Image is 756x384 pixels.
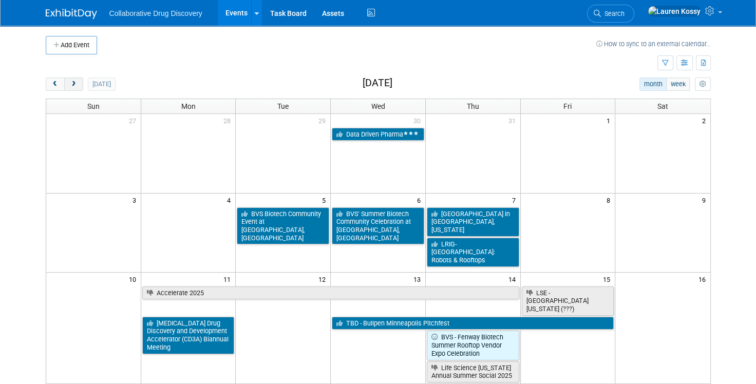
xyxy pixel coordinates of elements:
[226,194,235,206] span: 4
[507,273,520,285] span: 14
[128,273,141,285] span: 10
[639,78,667,91] button: month
[427,207,519,237] a: [GEOGRAPHIC_DATA] in [GEOGRAPHIC_DATA], [US_STATE]
[701,114,710,127] span: 2
[602,273,615,285] span: 15
[511,194,520,206] span: 7
[142,317,235,354] a: [MEDICAL_DATA] Drug Discovery and Development Accelerator (CD3A) Biannual Meeting
[371,102,385,110] span: Wed
[427,361,519,382] a: Life Science [US_STATE] Annual Summer Social 2025
[317,273,330,285] span: 12
[563,102,572,110] span: Fri
[695,78,710,91] button: myCustomButton
[606,194,615,206] span: 8
[64,78,83,91] button: next
[128,114,141,127] span: 27
[109,9,202,17] span: Collaborative Drug Discovery
[277,102,289,110] span: Tue
[46,36,97,54] button: Add Event
[142,286,519,300] a: Accelerate 2025
[332,317,614,330] a: TBD - Bullpen Minneapolis Pitchfest
[131,194,141,206] span: 3
[181,102,196,110] span: Mon
[587,5,634,23] a: Search
[427,238,519,267] a: LRIG-[GEOGRAPHIC_DATA]: Robots & Rooftops
[697,273,710,285] span: 16
[601,10,625,17] span: Search
[46,78,65,91] button: prev
[700,81,706,88] i: Personalize Calendar
[363,78,392,89] h2: [DATE]
[596,40,711,48] a: How to sync to an external calendar...
[657,102,668,110] span: Sat
[412,273,425,285] span: 13
[332,207,424,245] a: BVS’ Summer Biotech Community Celebration at [GEOGRAPHIC_DATA], [GEOGRAPHIC_DATA]
[701,194,710,206] span: 9
[88,78,115,91] button: [DATE]
[332,128,424,141] a: Data Driven Pharma
[427,331,519,360] a: BVS - Fenway Biotech Summer Rooftop Vendor Expo Celebration
[648,6,701,17] img: Lauren Kossy
[606,114,615,127] span: 1
[467,102,479,110] span: Thu
[666,78,690,91] button: week
[317,114,330,127] span: 29
[222,114,235,127] span: 28
[507,114,520,127] span: 31
[237,207,329,245] a: BVS Biotech Community Event at [GEOGRAPHIC_DATA], [GEOGRAPHIC_DATA]
[46,9,97,19] img: ExhibitDay
[412,114,425,127] span: 30
[416,194,425,206] span: 6
[321,194,330,206] span: 5
[522,286,614,316] a: LSE - [GEOGRAPHIC_DATA][US_STATE] (???)
[87,102,100,110] span: Sun
[222,273,235,285] span: 11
